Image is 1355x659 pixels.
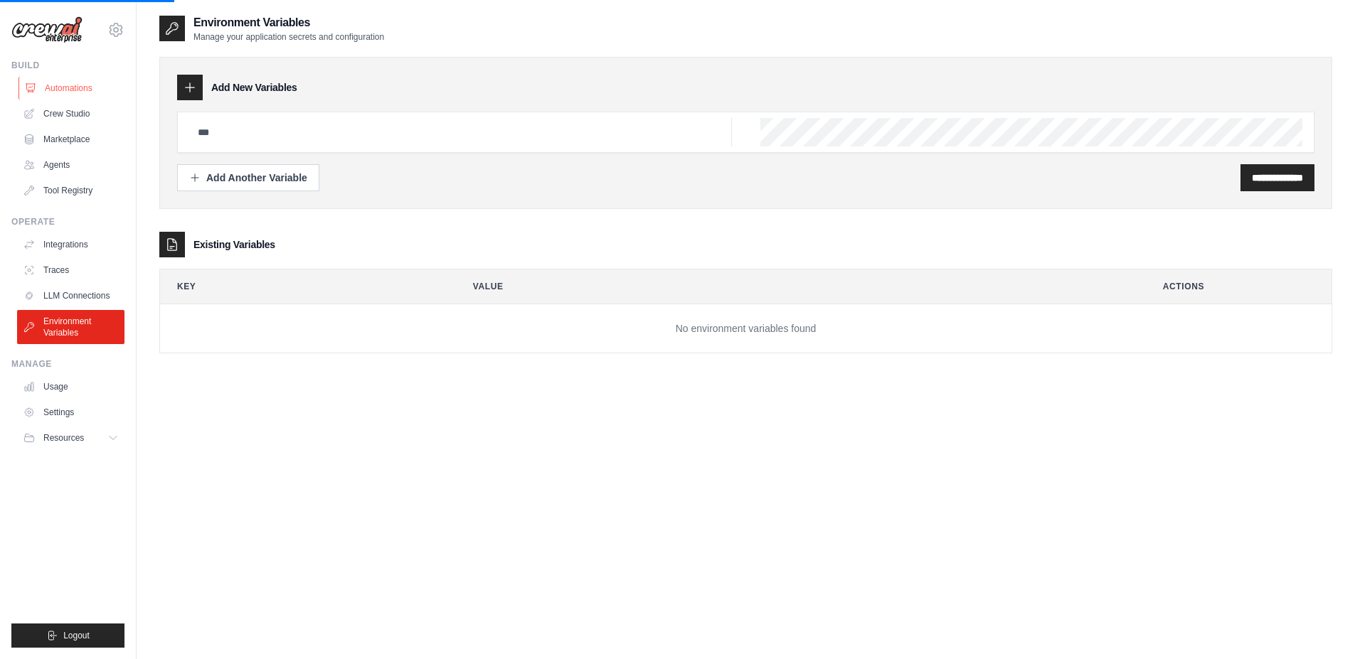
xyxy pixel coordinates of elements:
[17,284,124,307] a: LLM Connections
[211,80,297,95] h3: Add New Variables
[17,427,124,449] button: Resources
[189,171,307,185] div: Add Another Variable
[17,259,124,282] a: Traces
[17,401,124,424] a: Settings
[11,623,124,648] button: Logout
[17,375,124,398] a: Usage
[193,14,384,31] h2: Environment Variables
[17,128,124,151] a: Marketplace
[17,310,124,344] a: Environment Variables
[193,237,275,252] h3: Existing Variables
[11,216,124,227] div: Operate
[17,102,124,125] a: Crew Studio
[1146,269,1332,304] th: Actions
[17,233,124,256] a: Integrations
[63,630,90,641] span: Logout
[160,269,445,304] th: Key
[11,60,124,71] div: Build
[160,304,1332,353] td: No environment variables found
[177,164,319,191] button: Add Another Variable
[193,31,384,43] p: Manage your application secrets and configuration
[17,179,124,202] a: Tool Registry
[456,269,1135,304] th: Value
[11,358,124,370] div: Manage
[11,16,83,43] img: Logo
[18,77,126,100] a: Automations
[17,154,124,176] a: Agents
[43,432,84,444] span: Resources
